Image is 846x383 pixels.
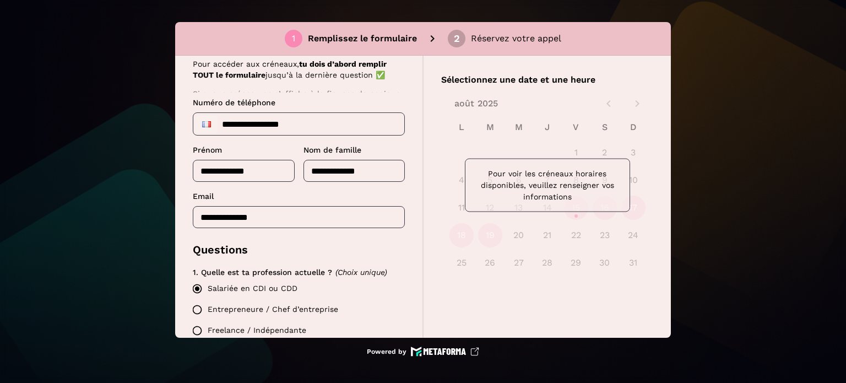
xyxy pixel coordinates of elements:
label: Entrepreneure / Chef d’entreprise [187,299,405,320]
div: France: + 33 [196,115,218,133]
p: Powered by [367,347,406,356]
p: Sélectionnez une date et une heure [441,73,653,87]
div: 1 [292,34,295,44]
p: Si aucun créneau ne s’affiche à la fin, pas de panique : [193,88,402,110]
span: Nom de famille [303,145,361,154]
p: Pour accéder aux créneaux, jusqu’à la dernière question ✅ [193,58,402,80]
a: Powered by [367,347,479,357]
p: Questions [193,241,405,258]
span: Email [193,192,214,201]
label: Salariée en CDI ou CDD [187,278,405,299]
p: Réservez votre appel [471,32,561,45]
label: Freelance / Indépendante [187,320,405,341]
span: Numéro de téléphone [193,98,275,107]
p: Remplissez le formulaire [308,32,417,45]
span: Prénom [193,145,222,154]
p: Pour voir les créneaux horaires disponibles, veuillez renseigner vos informations [474,168,621,203]
div: 2 [454,34,460,44]
span: (Choix unique) [335,268,387,277]
span: 1. Quelle est ta profession actuelle ? [193,268,332,277]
